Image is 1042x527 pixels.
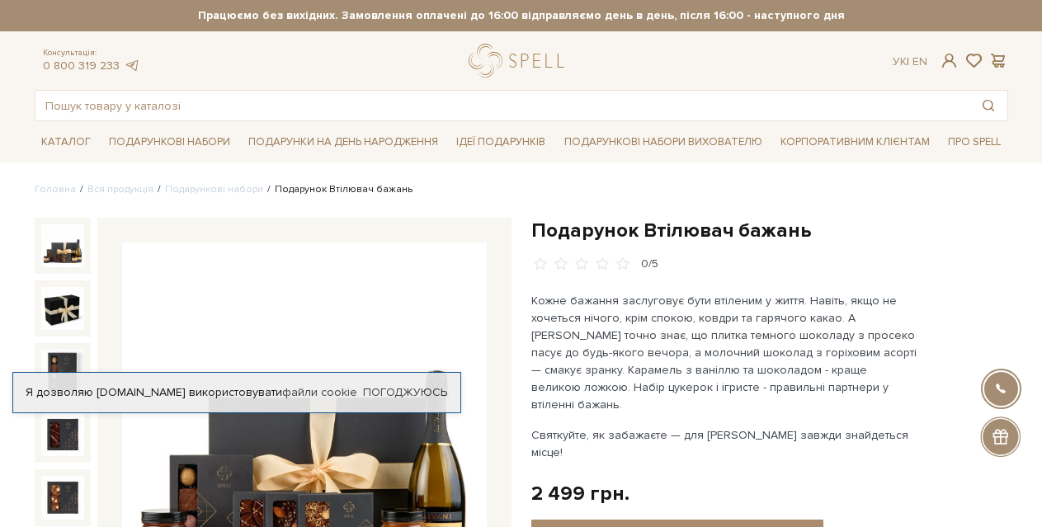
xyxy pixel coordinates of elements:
input: Пошук товару у каталозі [35,91,969,120]
a: Подарунки на День народження [242,129,445,155]
div: 2 499 грн. [531,481,629,506]
img: Подарунок Втілювач бажань [41,287,84,330]
a: Головна [35,183,76,195]
a: logo [469,44,572,78]
img: Подарунок Втілювач бажань [41,413,84,456]
a: telegram [124,59,140,73]
div: Я дозволяю [DOMAIN_NAME] використовувати [13,385,460,400]
img: Подарунок Втілювач бажань [41,350,84,393]
a: En [912,54,927,68]
div: Ук [893,54,927,69]
img: Подарунок Втілювач бажань [41,224,84,267]
a: Про Spell [941,129,1007,155]
button: Пошук товару у каталозі [969,91,1007,120]
div: 0/5 [641,256,658,272]
a: Подарункові набори [102,129,237,155]
p: Святкуйте, як забажаєте — для [PERSON_NAME] завжди знайдеться місце! [531,426,918,461]
a: Погоджуюсь [363,385,447,400]
li: Подарунок Втілювач бажань [263,182,413,197]
img: Подарунок Втілювач бажань [41,476,84,519]
a: Подарункові набори [165,183,263,195]
span: | [907,54,909,68]
a: Каталог [35,129,97,155]
a: Ідеї подарунків [450,129,552,155]
p: Кожне бажання заслуговує бути втіленим у життя. Навіть, якщо не хочеться нічого, крім спокою, ков... [531,292,918,413]
h1: Подарунок Втілювач бажань [531,218,1008,243]
a: Вся продукція [87,183,153,195]
a: Подарункові набори вихователю [558,128,769,156]
span: Консультація: [43,48,140,59]
strong: Працюємо без вихідних. Замовлення оплачені до 16:00 відправляємо день в день, після 16:00 - насту... [35,8,1008,23]
a: Корпоративним клієнтам [774,128,936,156]
a: 0 800 319 233 [43,59,120,73]
a: файли cookie [282,385,357,399]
